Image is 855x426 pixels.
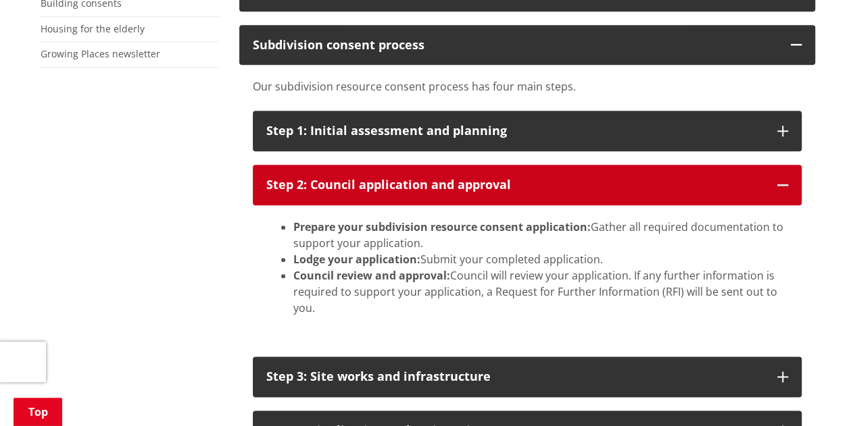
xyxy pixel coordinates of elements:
div: Step 3: Site works and infrastructure [266,370,764,383]
strong: Lodge your application: [293,252,420,267]
div: Step 1: Initial assessment and planning [266,124,764,138]
div: Step 2: Council application and approval [266,178,764,192]
div: Our subdivision resource consent process has four main steps. [253,78,802,111]
a: Housing for the elderly [41,22,145,35]
button: Step 2: Council application and approval [253,165,802,205]
li: Council will review your application. If any further information is required to support your appl... [293,267,788,316]
button: Step 3: Site works and infrastructure [253,356,802,397]
div: Subdivision consent process [253,38,777,52]
li: Submit your completed application.​ [293,251,788,267]
strong: Prepare your subdivision resource consent application: [293,219,591,234]
a: Top [14,398,62,426]
a: Growing Places newsletter [41,47,160,60]
strong: Council review and approval: [293,268,450,283]
button: Step 1: Initial assessment and planning [253,111,802,151]
li: Gather all required documentation to support your application.​ [293,219,788,251]
button: Subdivision consent process [239,25,815,65]
iframe: Messenger Launcher [793,369,841,418]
